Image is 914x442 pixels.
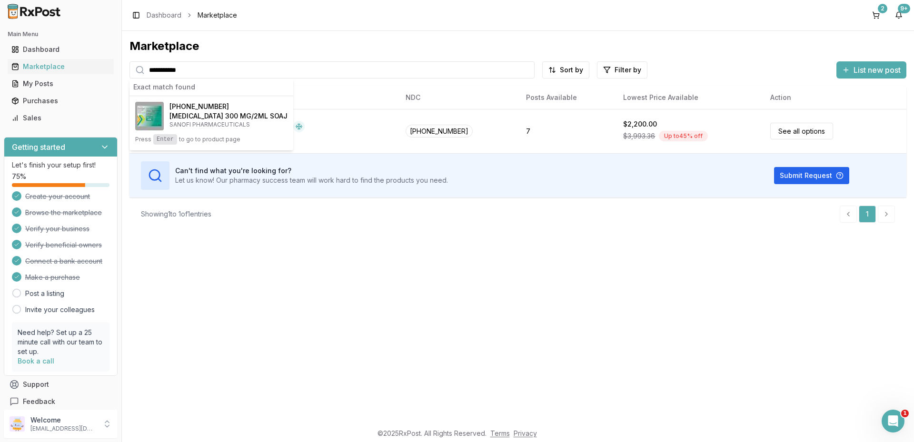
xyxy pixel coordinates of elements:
[770,123,833,139] a: See all options
[18,328,104,356] p: Need help? Set up a 25 minute call with our team to set up.
[25,224,89,234] span: Verify your business
[840,206,895,223] nav: pagination
[25,208,102,217] span: Browse the marketplace
[659,131,708,141] div: Up to 45 % off
[135,102,164,130] img: Dupixent 300 MG/2ML SOAJ
[147,10,237,20] nav: breadcrumb
[836,66,906,76] a: List new post
[179,136,240,143] span: to go to product page
[882,410,904,432] iframe: Intercom live chat
[147,10,181,20] a: Dashboard
[518,109,616,153] td: 7
[169,121,288,128] p: SANOFI PHARMACEUTICALS
[615,65,641,75] span: Filter by
[30,415,97,425] p: Welcome
[25,240,102,250] span: Verify beneficial owners
[153,134,177,145] kbd: Enter
[11,96,110,106] div: Purchases
[4,59,118,74] button: Marketplace
[11,45,110,54] div: Dashboard
[8,109,114,127] a: Sales
[490,429,510,437] a: Terms
[135,136,151,143] span: Press
[560,65,583,75] span: Sort by
[18,357,54,365] a: Book a call
[4,42,118,57] button: Dashboard
[10,416,25,432] img: User avatar
[25,289,64,298] a: Post a listing
[597,61,647,79] button: Filter by
[198,10,237,20] span: Marketplace
[8,58,114,75] a: Marketplace
[25,256,102,266] span: Connect a bank account
[4,4,65,19] img: RxPost Logo
[406,125,473,138] span: [PHONE_NUMBER]
[25,305,95,314] a: Invite your colleagues
[514,429,537,437] a: Privacy
[616,86,762,109] th: Lowest Price Available
[129,96,293,150] button: Dupixent 300 MG/2ML SOAJ[PHONE_NUMBER][MEDICAL_DATA] 300 MG/2ML SOAJSANOFI PHARMACEUTICALSPressEn...
[11,113,110,123] div: Sales
[12,141,65,153] h3: Getting started
[11,79,110,88] div: My Posts
[169,102,229,111] span: [PHONE_NUMBER]
[129,79,293,96] div: Exact match found
[25,192,90,201] span: Create your account
[398,86,519,109] th: NDC
[898,4,910,13] div: 9+
[12,172,26,181] span: 75 %
[763,86,906,109] th: Action
[623,131,655,141] span: $3,993.36
[4,393,118,410] button: Feedback
[891,8,906,23] button: 9+
[175,176,448,185] p: Let us know! Our pharmacy success team will work hard to find the products you need.
[623,119,657,129] div: $2,200.00
[11,62,110,71] div: Marketplace
[854,64,901,76] span: List new post
[4,110,118,126] button: Sales
[8,75,114,92] a: My Posts
[8,41,114,58] a: Dashboard
[878,4,887,13] div: 2
[518,86,616,109] th: Posts Available
[8,30,114,38] h2: Main Menu
[859,206,876,223] a: 1
[901,410,909,417] span: 1
[4,76,118,91] button: My Posts
[836,61,906,79] button: List new post
[25,273,80,282] span: Make a purchase
[169,111,288,121] h4: [MEDICAL_DATA] 300 MG/2ML SOAJ
[129,39,906,54] div: Marketplace
[141,209,211,219] div: Showing 1 to 1 of 1 entries
[12,160,109,170] p: Let's finish your setup first!
[4,93,118,108] button: Purchases
[774,167,849,184] button: Submit Request
[23,397,55,406] span: Feedback
[8,92,114,109] a: Purchases
[30,425,97,432] p: [EMAIL_ADDRESS][DOMAIN_NAME]
[175,166,448,176] h3: Can't find what you're looking for?
[4,376,118,393] button: Support
[542,61,589,79] button: Sort by
[868,8,884,23] button: 2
